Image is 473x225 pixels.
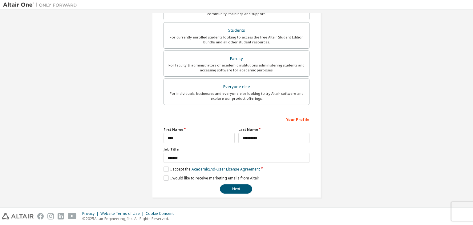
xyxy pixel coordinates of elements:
[100,211,146,216] div: Website Terms of Use
[164,127,235,132] label: First Name
[164,175,259,181] label: I would like to receive marketing emails from Altair
[168,35,305,45] div: For currently enrolled students looking to access the free Altair Student Edition bundle and all ...
[146,211,177,216] div: Cookie Consent
[192,167,260,172] a: Academic End-User License Agreement
[58,213,64,219] img: linkedin.svg
[164,114,309,124] div: Your Profile
[68,213,77,219] img: youtube.svg
[168,54,305,63] div: Faculty
[37,213,44,219] img: facebook.svg
[82,216,177,221] p: © 2025 Altair Engineering, Inc. All Rights Reserved.
[168,91,305,101] div: For individuals, businesses and everyone else looking to try Altair software and explore our prod...
[164,167,260,172] label: I accept the
[168,63,305,73] div: For faculty & administrators of academic institutions administering students and accessing softwa...
[220,184,252,194] button: Next
[82,211,100,216] div: Privacy
[164,147,309,152] label: Job Title
[238,127,309,132] label: Last Name
[168,82,305,91] div: Everyone else
[168,26,305,35] div: Students
[2,213,34,219] img: altair_logo.svg
[47,213,54,219] img: instagram.svg
[3,2,80,8] img: Altair One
